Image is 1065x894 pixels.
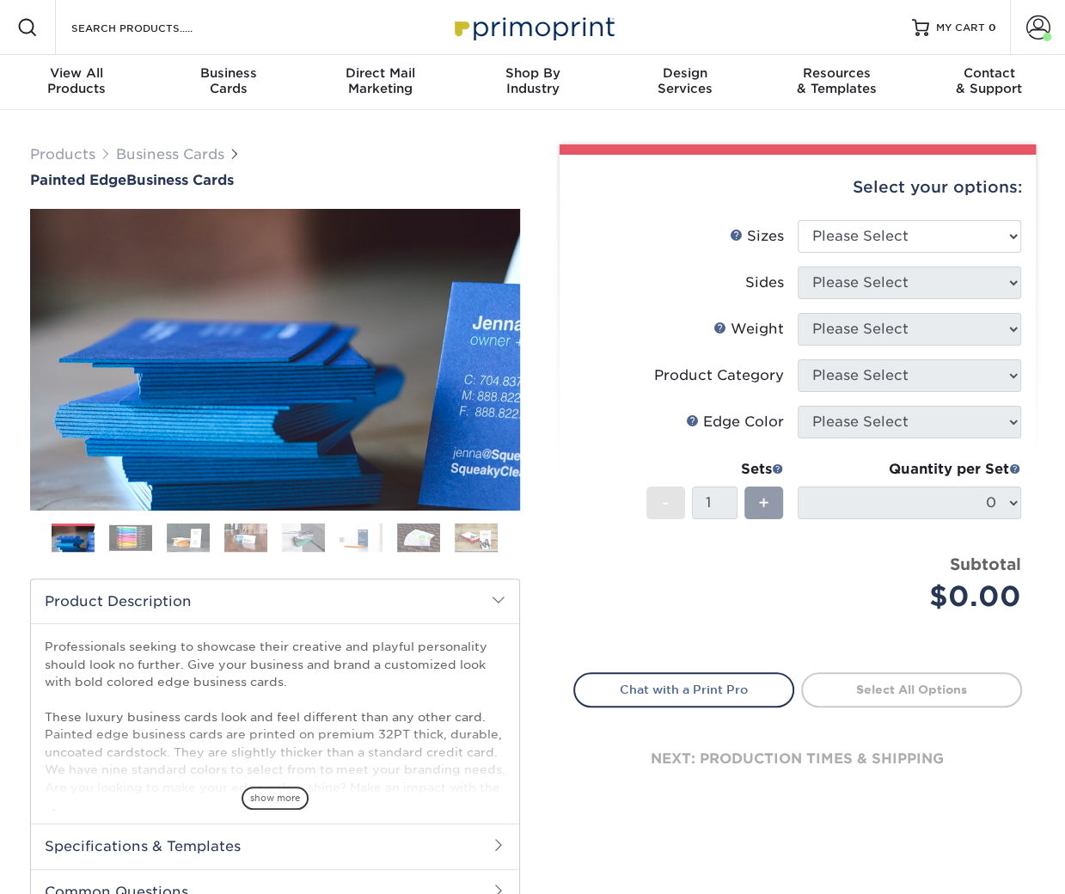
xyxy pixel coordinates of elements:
[340,524,383,553] img: Business Cards 06
[686,412,784,432] div: Edge Color
[730,226,784,247] div: Sizes
[52,517,95,560] img: Business Cards 01
[761,55,913,110] a: Resources& Templates
[116,146,224,162] a: Business Cards
[455,524,498,553] img: Business Cards 08
[758,490,769,516] span: +
[609,65,761,96] div: Services
[988,21,996,34] span: 0
[152,65,304,96] div: Cards
[456,55,609,110] a: Shop ByIndustry
[798,459,1021,480] div: Quantity per Set
[913,65,1065,81] span: Contact
[30,146,95,162] a: Products
[456,65,609,81] span: Shop By
[167,524,210,553] img: Business Cards 03
[30,172,520,188] a: Painted EdgeBusiness Cards
[801,672,1022,707] a: Select All Options
[913,55,1065,110] a: Contact& Support
[152,65,304,81] span: Business
[31,824,519,868] h2: Specifications & Templates
[152,55,304,110] a: BusinessCards
[30,172,126,188] span: Painted Edge
[282,524,325,553] img: Business Cards 05
[950,554,1021,573] strong: Subtotal
[573,672,794,707] a: Chat with a Print Pro
[745,272,784,293] div: Sides
[609,55,761,110] a: DesignServices
[70,17,237,38] input: SEARCH PRODUCTS.....
[304,65,456,81] span: Direct Mail
[646,459,784,480] div: Sets
[242,787,309,810] span: show more
[761,65,913,96] div: & Templates
[397,524,440,553] img: Business Cards 07
[447,9,619,46] img: Primoprint
[573,155,1022,220] div: Select your options:
[609,65,761,81] span: Design
[304,55,456,110] a: Direct MailMarketing
[713,319,784,340] div: Weight
[573,707,1022,811] div: next: production times & shipping
[811,576,1021,617] div: $0.00
[654,365,784,386] div: Product Category
[30,172,520,188] h1: Business Cards
[913,65,1065,96] div: & Support
[30,114,520,604] img: Painted Edge 01
[456,65,609,96] div: Industry
[761,65,913,81] span: Resources
[662,490,670,516] span: -
[109,524,152,551] img: Business Cards 02
[31,579,519,623] h2: Product Description
[224,524,267,553] img: Business Cards 04
[304,65,456,96] div: Marketing
[936,21,985,35] span: MY CART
